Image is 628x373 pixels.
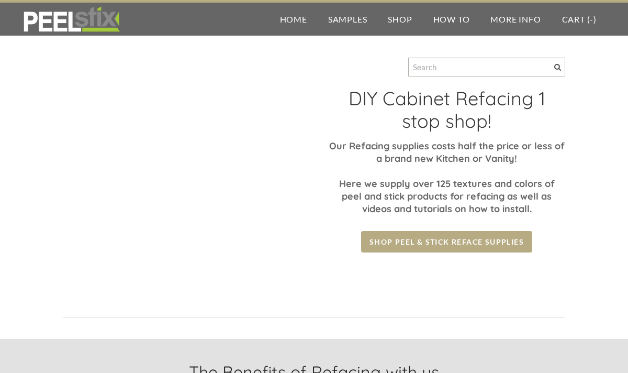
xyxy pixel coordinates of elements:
[423,3,480,36] a: How To
[552,3,607,36] a: Cart (-)
[21,6,122,32] img: REFACE SUPPLIES
[328,87,565,140] h2: DIY Cabinet Refacing 1 stop shop!
[361,231,532,253] a: Shop Peel & Stick Reface Supplies
[480,3,551,36] a: More Info
[318,3,378,36] a: Samples
[329,140,565,164] font: Our Refacing supplies costs half the price or less of a brand new Kitchen or Vanity!
[408,58,565,76] input: Search
[270,3,318,36] a: Home
[590,14,593,24] span: -
[377,3,422,36] a: Shop
[554,64,561,71] span: Search
[339,178,555,215] font: Here we supply over 125 textures and colors of peel and stick products for refacing as well as vi...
